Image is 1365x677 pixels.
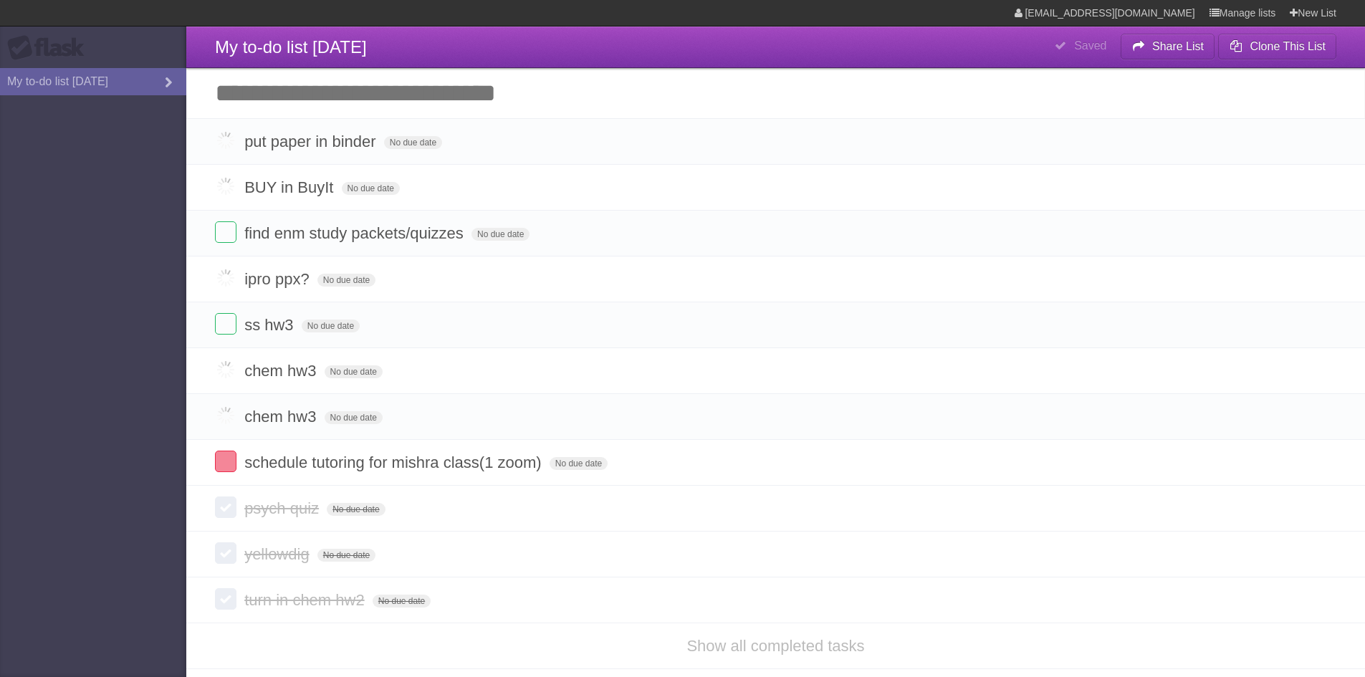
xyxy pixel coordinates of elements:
span: No due date [317,274,375,287]
span: No due date [325,411,383,424]
span: No due date [373,595,431,608]
span: No due date [471,228,530,241]
span: No due date [342,182,400,195]
span: No due date [550,457,608,470]
b: Clone This List [1250,40,1326,52]
label: Done [215,496,236,518]
label: Done [215,451,236,472]
div: Flask [7,35,93,61]
label: Done [215,359,236,380]
label: Done [215,588,236,610]
label: Done [215,542,236,564]
label: Done [215,405,236,426]
span: turn in chem hw2 [244,591,368,609]
span: yellowdig [244,545,313,563]
span: No due date [384,136,442,149]
span: chem hw3 [244,408,320,426]
label: Done [215,221,236,243]
span: No due date [302,320,360,332]
span: schedule tutoring for mishra class(1 zoom) [244,453,545,471]
span: find enm study packets/quizzes [244,224,467,242]
span: My to-do list [DATE] [215,37,367,57]
b: Share List [1152,40,1204,52]
span: ipro ppx? [244,270,313,288]
span: psych quiz [244,499,322,517]
span: No due date [327,503,385,516]
button: Clone This List [1218,34,1336,59]
span: ss hw3 [244,316,297,334]
a: Show all completed tasks [686,637,864,655]
label: Done [215,267,236,289]
span: chem hw3 [244,362,320,380]
span: No due date [317,549,375,562]
b: Saved [1074,39,1106,52]
label: Done [215,176,236,197]
span: No due date [325,365,383,378]
span: put paper in binder [244,133,379,150]
span: BUY in BuyIt [244,178,337,196]
button: Share List [1121,34,1215,59]
label: Done [215,130,236,151]
label: Done [215,313,236,335]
